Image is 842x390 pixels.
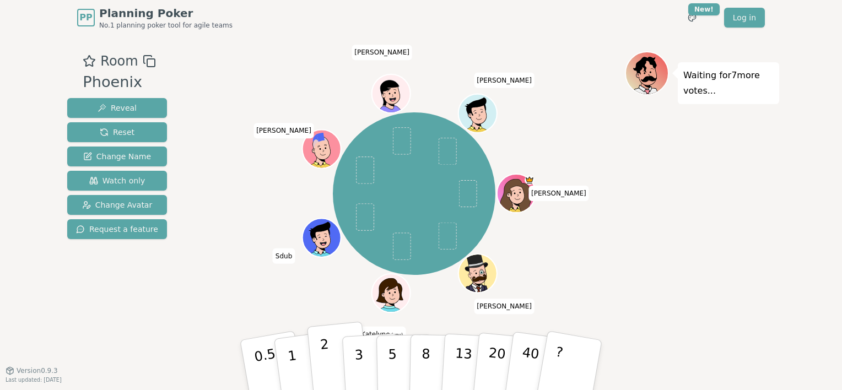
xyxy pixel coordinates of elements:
[67,122,167,142] button: Reset
[358,327,406,342] span: Click to change your name
[79,11,92,24] span: PP
[352,45,412,60] span: Click to change your name
[528,186,589,201] span: Click to change your name
[724,8,765,28] a: Log in
[17,366,58,375] span: Version 0.9.3
[99,21,233,30] span: No.1 planning poker tool for agile teams
[83,151,151,162] span: Change Name
[89,175,145,186] span: Watch only
[67,219,167,239] button: Request a feature
[99,6,233,21] span: Planning Poker
[373,275,409,312] button: Click to change your avatar
[6,366,58,375] button: Version0.9.3
[83,51,96,71] button: Add as favourite
[474,73,535,88] span: Click to change your name
[474,299,535,315] span: Click to change your name
[683,68,774,99] p: Waiting for 7 more votes...
[77,6,233,30] a: PPPlanning PokerNo.1 planning poker tool for agile teams
[253,123,314,138] span: Click to change your name
[390,333,403,338] span: (you)
[76,224,158,235] span: Request a feature
[83,71,155,94] div: Phoenix
[98,102,137,113] span: Reveal
[100,51,138,71] span: Room
[100,127,134,138] span: Reset
[82,199,153,210] span: Change Avatar
[67,98,167,118] button: Reveal
[67,147,167,166] button: Change Name
[67,171,167,191] button: Watch only
[682,8,702,28] button: New!
[6,377,62,383] span: Last updated: [DATE]
[525,175,535,185] span: Bailey B is the host
[67,195,167,215] button: Change Avatar
[688,3,720,15] div: New!
[273,248,295,264] span: Click to change your name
